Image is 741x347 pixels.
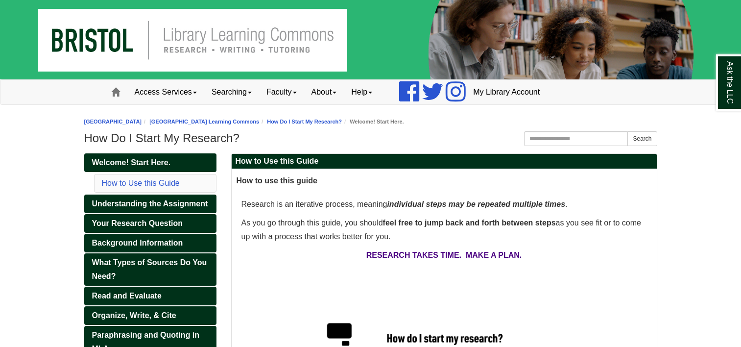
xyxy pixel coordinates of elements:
a: Read and Evaluate [84,287,216,305]
span: Organize, Write, & Cite [92,311,176,320]
a: How to Use this Guide [102,179,180,187]
span: Your Research Question [92,219,183,227]
span: Background Information [92,239,183,247]
strong: feel free to jump back and forth between steps [383,219,556,227]
a: Help [344,80,380,104]
button: Search [627,131,657,146]
a: Organize, Write, & Cite [84,306,216,325]
a: Access Services [127,80,204,104]
span: RESEARCH TAKES TIME. MAKE A PLAN. [366,251,522,259]
strong: individual steps may be repeated multiple times [387,200,565,208]
span: As you go through this guide, you should as you see fit or to come up with a process that works b... [241,219,641,241]
a: About [304,80,344,104]
span: How to use this guide [237,176,317,185]
a: Background Information [84,234,216,252]
a: Understanding the Assignment [84,195,216,213]
li: Welcome! Start Here. [342,117,404,126]
a: Welcome! Start Here. [84,153,216,172]
h2: How to Use this Guide [232,154,657,169]
span: Welcome! Start Here. [92,158,171,167]
a: How Do I Start My Research? [267,119,342,124]
a: [GEOGRAPHIC_DATA] Learning Commons [149,119,259,124]
a: What Types of Sources Do You Need? [84,253,216,286]
a: [GEOGRAPHIC_DATA] [84,119,142,124]
h1: How Do I Start My Research? [84,131,657,145]
nav: breadcrumb [84,117,657,126]
a: Your Research Question [84,214,216,233]
a: My Library Account [466,80,547,104]
span: Research is an iterative process, meaning . [241,200,568,208]
span: Understanding the Assignment [92,199,208,208]
a: Faculty [259,80,304,104]
span: Read and Evaluate [92,292,162,300]
a: Searching [204,80,259,104]
span: What Types of Sources Do You Need? [92,258,207,280]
